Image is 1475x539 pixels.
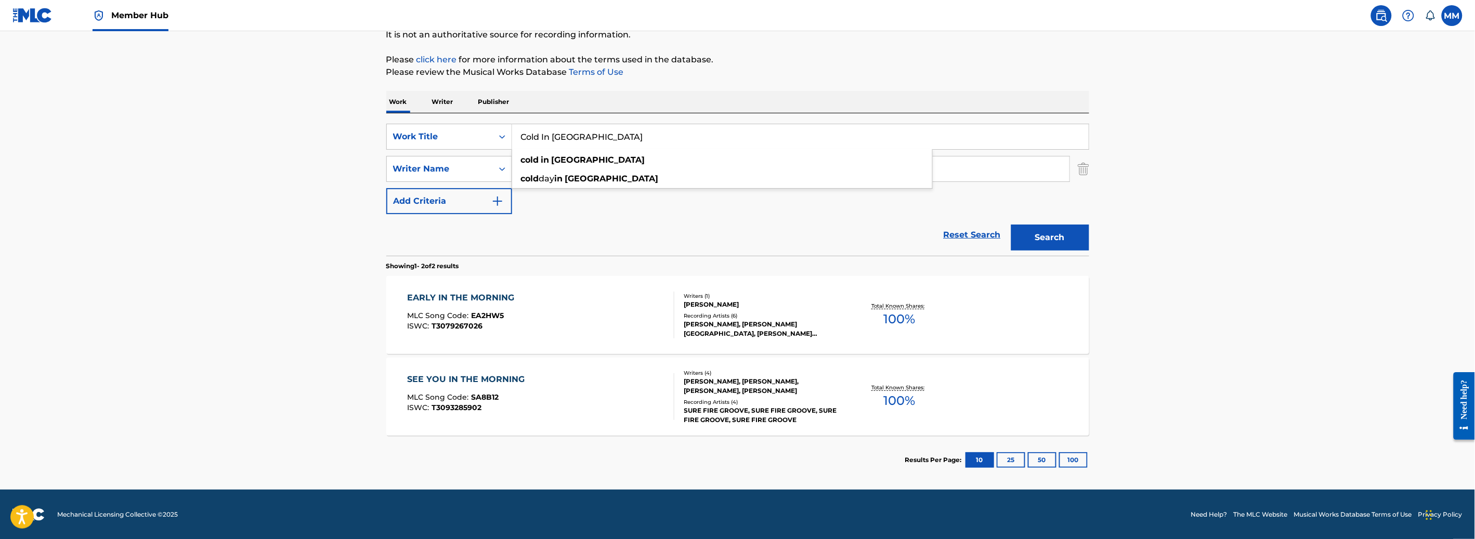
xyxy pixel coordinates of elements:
[552,155,645,165] strong: [GEOGRAPHIC_DATA]
[1059,452,1088,468] button: 100
[407,311,471,320] span: MLC Song Code :
[386,91,410,113] p: Work
[872,384,928,391] p: Total Known Shares:
[12,8,53,23] img: MLC Logo
[432,403,481,412] span: T3093285902
[407,403,432,412] span: ISWC :
[965,452,994,468] button: 10
[872,302,928,310] p: Total Known Shares:
[407,373,530,386] div: SEE YOU IN THE MORNING
[684,300,841,309] div: [PERSON_NAME]
[386,188,512,214] button: Add Criteria
[1028,452,1056,468] button: 50
[684,312,841,320] div: Recording Artists ( 6 )
[684,406,841,425] div: SURE FIRE GROOVE, SURE FIRE GROOVE, SURE FIRE GROOVE, SURE FIRE GROOVE
[386,276,1089,354] a: EARLY IN THE MORNINGMLC Song Code:EA2HW5ISWC:T3079267026Writers (1)[PERSON_NAME]Recording Artists...
[386,54,1089,66] p: Please for more information about the terms used in the database.
[429,91,456,113] p: Writer
[905,455,964,465] p: Results Per Page:
[997,452,1025,468] button: 25
[471,392,499,402] span: SA8B12
[565,174,659,183] strong: [GEOGRAPHIC_DATA]
[684,320,841,338] div: [PERSON_NAME], [PERSON_NAME][GEOGRAPHIC_DATA], [PERSON_NAME][GEOGRAPHIC_DATA], [PERSON_NAME][GEOG...
[684,369,841,377] div: Writers ( 4 )
[684,398,841,406] div: Recording Artists ( 4 )
[475,91,513,113] p: Publisher
[1011,225,1089,251] button: Search
[407,292,519,304] div: EARLY IN THE MORNING
[111,9,168,21] span: Member Hub
[1425,10,1435,21] div: Notifications
[521,155,539,165] strong: cold
[1375,9,1388,22] img: search
[1371,5,1392,26] a: Public Search
[1294,510,1412,519] a: Musical Works Database Terms of Use
[386,358,1089,436] a: SEE YOU IN THE MORNINGMLC Song Code:SA8B12ISWC:T3093285902Writers (4)[PERSON_NAME], [PERSON_NAME]...
[57,510,178,519] span: Mechanical Licensing Collective © 2025
[416,55,457,64] a: click here
[386,66,1089,78] p: Please review the Musical Works Database
[1426,499,1432,531] div: Drag
[938,224,1006,246] a: Reset Search
[393,163,487,175] div: Writer Name
[884,391,916,410] span: 100 %
[1191,510,1228,519] a: Need Help?
[539,174,555,183] span: day
[93,9,105,22] img: Top Rightsholder
[407,321,432,331] span: ISWC :
[1423,489,1475,539] iframe: Chat Widget
[1398,5,1419,26] div: Help
[684,377,841,396] div: [PERSON_NAME], [PERSON_NAME], [PERSON_NAME], [PERSON_NAME]
[491,195,504,207] img: 9d2ae6d4665cec9f34b9.svg
[12,508,45,521] img: logo
[386,29,1089,41] p: It is not an authoritative source for recording information.
[471,311,504,320] span: EA2HW5
[555,174,563,183] strong: in
[386,124,1089,256] form: Search Form
[1442,5,1463,26] div: User Menu
[1078,156,1089,182] img: Delete Criterion
[541,155,550,165] strong: in
[1446,364,1475,448] iframe: Resource Center
[1402,9,1415,22] img: help
[1234,510,1288,519] a: The MLC Website
[884,310,916,328] span: 100 %
[386,261,459,271] p: Showing 1 - 2 of 2 results
[1418,510,1463,519] a: Privacy Policy
[521,174,539,183] strong: cold
[684,292,841,300] div: Writers ( 1 )
[393,130,487,143] div: Work Title
[432,321,482,331] span: T3079267026
[567,67,624,77] a: Terms of Use
[407,392,471,402] span: MLC Song Code :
